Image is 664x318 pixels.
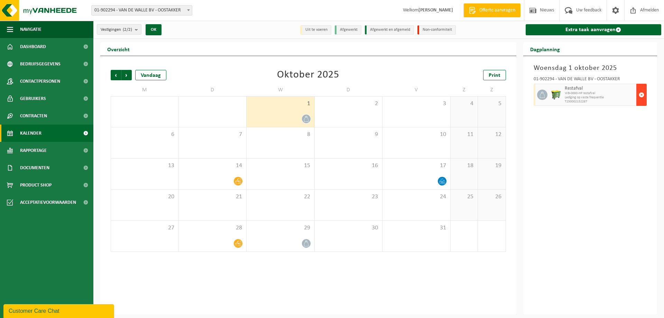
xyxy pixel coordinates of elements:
span: 22 [250,193,311,201]
a: Print [483,70,506,80]
span: Contactpersonen [20,73,60,90]
td: D [179,84,247,96]
span: 15 [250,162,311,170]
span: 23 [318,193,379,201]
span: 30 [318,224,379,232]
span: 5 [481,100,502,108]
span: 21 [182,193,243,201]
span: Acceptatievoorwaarden [20,194,76,211]
td: M [111,84,179,96]
span: Documenten [20,159,49,176]
span: Rapportage [20,142,47,159]
td: V [382,84,451,96]
span: T250002152287 [565,100,635,104]
span: 7 [182,131,243,138]
li: Afgewerkt [335,25,361,35]
span: 29 [250,224,311,232]
span: 3 [386,100,447,108]
span: 13 [114,162,175,170]
span: 20 [114,193,175,201]
span: Product Shop [20,176,52,194]
td: Z [451,84,478,96]
img: WB-0660-HPE-GN-50 [551,90,561,100]
span: Lediging op vaste frequentie [565,96,635,100]
span: WB-0660-HP restafval [565,91,635,96]
count: (2/2) [123,27,132,32]
span: 26 [481,193,502,201]
span: 12 [481,131,502,138]
span: 2 [318,100,379,108]
span: 6 [114,131,175,138]
td: W [247,84,315,96]
li: Afgewerkt en afgemeld [365,25,414,35]
span: Vorige [111,70,121,80]
span: 27 [114,224,175,232]
span: 9 [318,131,379,138]
div: 01-902294 - VAN DE WALLE BV - OOSTAKKER [534,77,647,84]
span: 11 [454,131,474,138]
h2: Overzicht [100,42,137,56]
a: Extra taak aanvragen [526,24,662,35]
li: Uit te voeren [300,25,331,35]
span: 14 [182,162,243,170]
td: Z [478,84,506,96]
span: Navigatie [20,21,41,38]
span: 17 [386,162,447,170]
span: 19 [481,162,502,170]
div: Vandaag [135,70,166,80]
span: 18 [454,162,474,170]
button: Vestigingen(2/2) [97,24,141,35]
span: Bedrijfsgegevens [20,55,61,73]
span: Restafval [565,86,635,91]
td: D [315,84,383,96]
span: Kalender [20,125,41,142]
span: 25 [454,193,474,201]
span: Print [489,73,500,78]
h2: Dagplanning [523,42,567,56]
span: Dashboard [20,38,46,55]
h3: Woensdag 1 oktober 2025 [534,63,647,73]
iframe: chat widget [3,303,116,318]
span: Gebruikers [20,90,46,107]
span: 1 [250,100,311,108]
span: Contracten [20,107,47,125]
strong: [PERSON_NAME] [418,8,453,13]
span: Volgende [121,70,132,80]
span: 24 [386,193,447,201]
li: Non-conformiteit [417,25,456,35]
div: Oktober 2025 [277,70,339,80]
span: 31 [386,224,447,232]
span: 8 [250,131,311,138]
span: Offerte aanvragen [478,7,517,14]
span: 4 [454,100,474,108]
span: 28 [182,224,243,232]
span: Vestigingen [101,25,132,35]
span: 01-902294 - VAN DE WALLE BV - OOSTAKKER [91,5,192,16]
span: 16 [318,162,379,170]
span: 10 [386,131,447,138]
button: OK [146,24,162,35]
span: 01-902294 - VAN DE WALLE BV - OOSTAKKER [92,6,192,15]
a: Offerte aanvragen [463,3,520,17]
